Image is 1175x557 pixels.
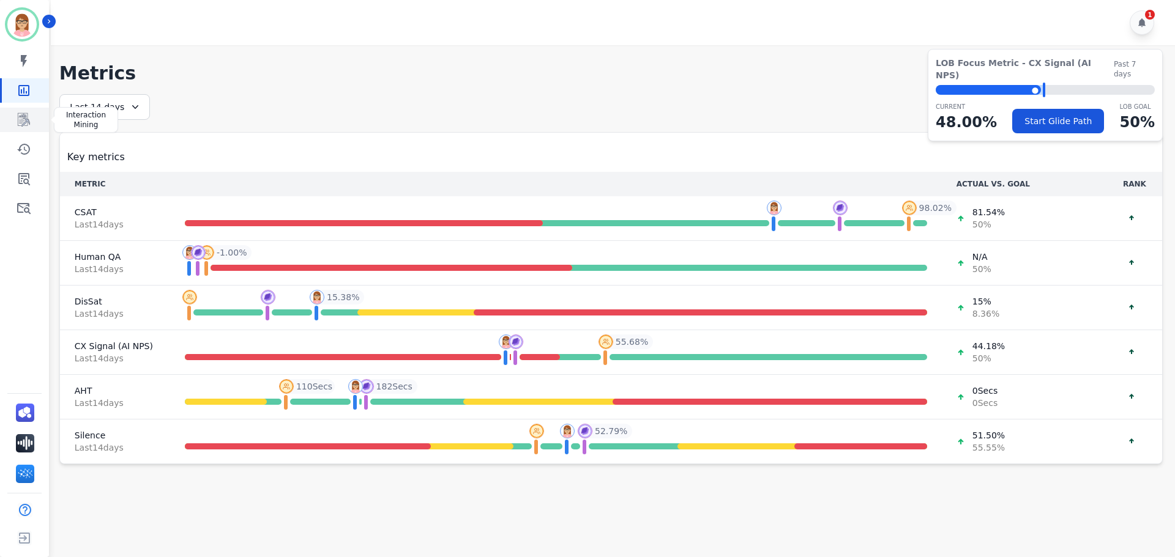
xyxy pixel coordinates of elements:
[75,429,155,441] span: Silence
[529,424,544,438] img: profile-pic
[279,379,294,394] img: profile-pic
[59,94,150,120] div: Last 14 days
[972,218,1005,231] span: 50 %
[1012,109,1104,133] button: Start Glide Path
[75,218,155,231] span: Last 14 day s
[217,246,247,259] span: -1.00 %
[972,352,1005,364] span: 50 %
[936,85,1041,95] div: ⬤
[1120,102,1155,111] p: LOB Goal
[578,424,592,438] img: profile-pic
[1120,111,1155,133] p: 50 %
[972,340,1005,352] span: 44.18 %
[972,429,1005,441] span: 51.50 %
[60,172,170,196] th: METRIC
[972,206,1005,218] span: 81.54 %
[972,397,998,409] span: 0 Secs
[75,251,155,263] span: Human QA
[327,291,359,303] span: 15.38 %
[359,379,374,394] img: profile-pic
[972,308,999,320] span: 8.36 %
[75,385,155,397] span: AHT
[972,251,991,263] span: N/A
[7,10,37,39] img: Bordered avatar
[902,201,917,215] img: profile-pic
[936,57,1114,81] span: LOB Focus Metric - CX Signal (AI NPS)
[75,206,155,218] span: CSAT
[310,290,324,304] img: profile-pic
[833,201,848,215] img: profile-pic
[972,441,1005,454] span: 55.55 %
[182,245,197,260] img: profile-pic
[936,111,997,133] p: 48.00 %
[595,425,627,437] span: 52.79 %
[75,295,155,308] span: DisSat
[509,334,523,349] img: profile-pic
[1145,10,1155,20] div: 1
[599,334,613,349] img: profile-pic
[75,441,155,454] span: Last 14 day s
[182,290,197,304] img: profile-pic
[59,62,1163,84] h1: Metrics
[936,102,997,111] p: CURRENT
[972,385,998,397] span: 0 Secs
[191,245,206,260] img: profile-pic
[261,290,275,304] img: profile-pic
[919,202,952,214] span: 98.02 %
[560,424,575,438] img: profile-pic
[75,308,155,320] span: Last 14 day s
[942,172,1107,196] th: ACTUAL VS. GOAL
[75,397,155,409] span: Last 14 day s
[376,380,412,393] span: 182 Secs
[767,201,781,215] img: profile-pic
[1107,172,1162,196] th: RANK
[75,263,155,275] span: Last 14 day s
[75,340,155,352] span: CX Signal (AI NPS)
[972,295,999,308] span: 15 %
[348,379,363,394] img: profile-pic
[67,150,125,164] span: Key metrics
[200,245,214,260] img: profile-pic
[616,336,648,348] span: 55.68 %
[499,334,513,349] img: profile-pic
[1114,59,1155,79] span: Past 7 days
[296,380,332,393] span: 110 Secs
[75,352,155,364] span: Last 14 day s
[972,263,991,275] span: 50 %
